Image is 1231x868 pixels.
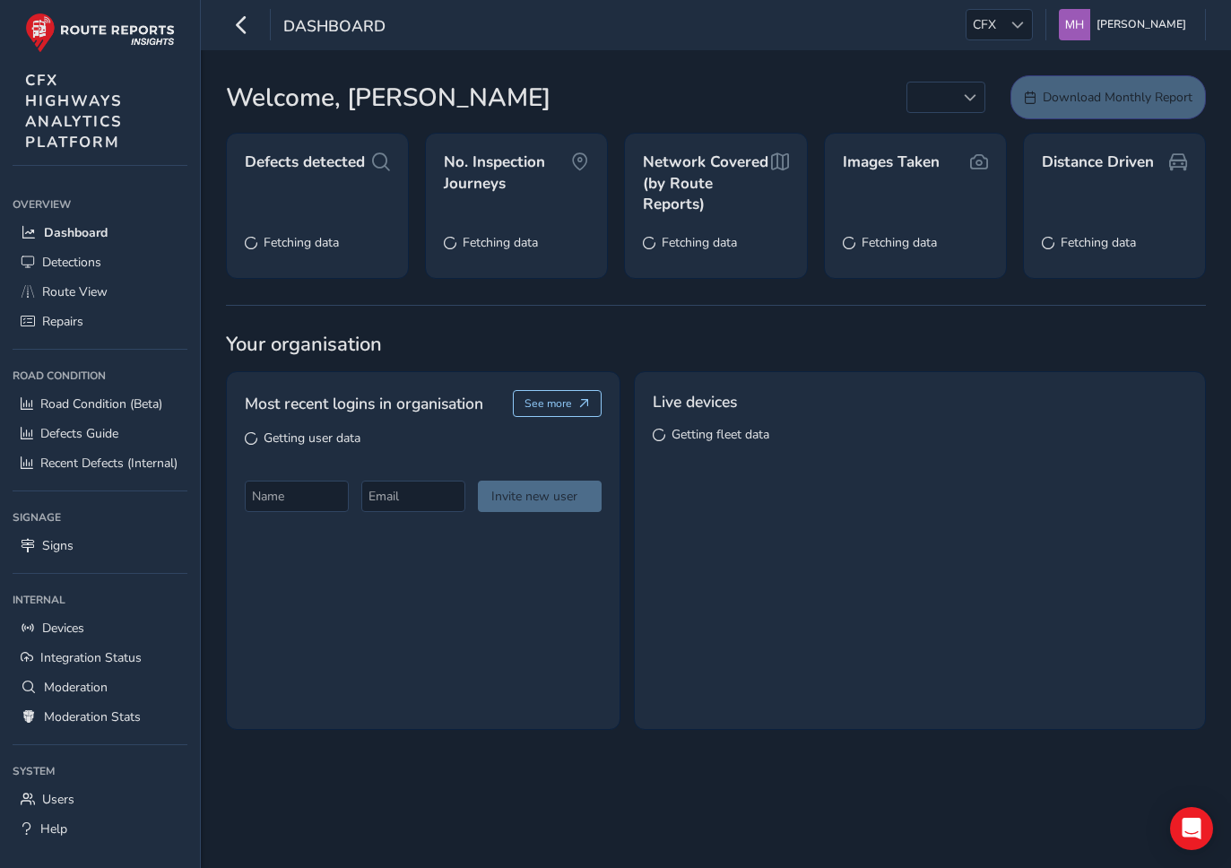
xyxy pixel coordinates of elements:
a: Route View [13,277,187,307]
a: Integration Status [13,643,187,673]
a: Moderation Stats [13,702,187,732]
div: Road Condition [13,362,187,389]
a: Users [13,785,187,814]
a: Dashboard [13,218,187,247]
span: Getting user data [264,430,360,447]
span: Dashboard [44,224,108,241]
span: Signs [42,537,74,554]
img: rr logo [25,13,175,53]
span: Images Taken [843,152,940,173]
span: Your organisation [226,331,1206,358]
div: Internal [13,586,187,613]
a: Recent Defects (Internal) [13,448,187,478]
input: Name [245,481,349,512]
a: Detections [13,247,187,277]
span: Fetching data [1061,234,1136,251]
span: Dashboard [283,15,386,40]
span: Recent Defects (Internal) [40,455,178,472]
span: Defects Guide [40,425,118,442]
span: Route View [42,283,108,300]
div: System [13,758,187,785]
span: Network Covered (by Route Reports) [643,152,770,215]
span: Fetching data [662,234,737,251]
span: Help [40,820,67,838]
span: Moderation [44,679,108,696]
span: Fetching data [463,234,538,251]
button: See more [513,390,602,417]
span: [PERSON_NAME] [1097,9,1186,40]
span: Getting fleet data [672,426,769,443]
span: CFX [967,10,1002,39]
span: Moderation Stats [44,708,141,725]
span: Distance Driven [1042,152,1154,173]
input: Email [361,481,465,512]
span: Integration Status [40,649,142,666]
div: Open Intercom Messenger [1170,807,1213,850]
a: Defects Guide [13,419,187,448]
span: Repairs [42,313,83,330]
div: Signage [13,504,187,531]
span: Devices [42,620,84,637]
div: Overview [13,191,187,218]
span: See more [524,396,572,411]
span: Welcome, [PERSON_NAME] [226,79,550,117]
button: [PERSON_NAME] [1059,9,1192,40]
a: Signs [13,531,187,560]
span: Detections [42,254,101,271]
span: Fetching data [862,234,937,251]
span: CFX HIGHWAYS ANALYTICS PLATFORM [25,70,123,152]
a: Repairs [13,307,187,336]
a: Help [13,814,187,844]
a: Road Condition (Beta) [13,389,187,419]
span: Live devices [653,390,737,413]
span: Users [42,791,74,808]
a: Devices [13,613,187,643]
span: Road Condition (Beta) [40,395,162,412]
img: diamond-layout [1059,9,1090,40]
span: Fetching data [264,234,339,251]
a: Moderation [13,673,187,702]
span: No. Inspection Journeys [444,152,571,194]
span: Defects detected [245,152,365,173]
span: Most recent logins in organisation [245,392,483,415]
